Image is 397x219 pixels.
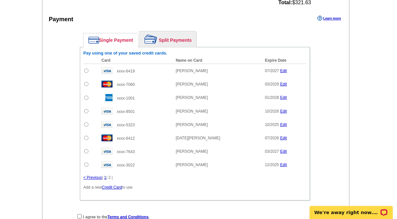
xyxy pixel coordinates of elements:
[176,136,220,140] span: [DATE][PERSON_NAME]
[265,136,279,140] span: 07/2026
[117,96,135,101] span: xxxx-1001
[117,149,135,154] span: xxxx-7643
[280,163,287,167] a: Edit
[176,122,208,127] span: [PERSON_NAME]
[265,122,279,127] span: 10/2025
[84,184,306,190] p: Add a new to use
[280,136,287,140] a: Edit
[117,123,135,127] span: xxxx-5323
[280,109,287,114] a: Edit
[88,37,99,44] img: single-payment.png
[280,69,287,73] a: Edit
[173,57,262,64] th: Name on Card
[101,161,113,168] img: visa.gif
[104,175,106,180] a: 1
[265,163,279,167] span: 12/2025
[317,16,341,21] a: Learn more
[176,149,208,154] span: [PERSON_NAME]
[145,35,157,44] img: split-payment.png
[49,15,73,24] div: Payment
[265,95,279,100] span: 01/2028
[101,121,113,128] img: visa.gif
[265,109,279,114] span: 10/2026
[101,148,113,155] img: visa.gif
[176,163,208,167] span: [PERSON_NAME]
[101,108,113,115] img: visa.gif
[101,81,113,87] img: mast.gif
[117,82,135,87] span: xxxx-7060
[280,149,287,154] a: Edit
[265,69,279,73] span: 07/2027
[84,175,102,180] a: < Previous
[117,109,135,114] span: xxxx-8501
[280,122,287,127] a: Edit
[117,69,135,73] span: xxxx-6419
[84,51,306,56] h6: Pay using one of your saved credit cards.
[176,95,208,100] span: [PERSON_NAME]
[117,163,135,167] span: xxxx-3022
[176,82,208,86] span: [PERSON_NAME]
[280,95,287,100] a: Edit
[305,198,397,219] iframe: LiveChat chat widget
[98,57,173,64] th: Card
[84,175,306,180] div: | | 2 |
[280,82,287,86] a: Edit
[101,67,113,74] img: visa.gif
[101,134,113,141] img: mast.gif
[102,185,122,190] a: Credit Card
[262,57,306,64] th: Expire Date
[176,109,208,114] span: [PERSON_NAME]
[265,149,279,154] span: 03/2027
[101,94,113,101] img: amex.gif
[176,69,208,73] span: [PERSON_NAME]
[117,136,135,141] span: xxxx-6412
[265,82,279,86] span: 03/2029
[84,33,138,47] a: Single Payment
[140,31,196,47] a: Split Payments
